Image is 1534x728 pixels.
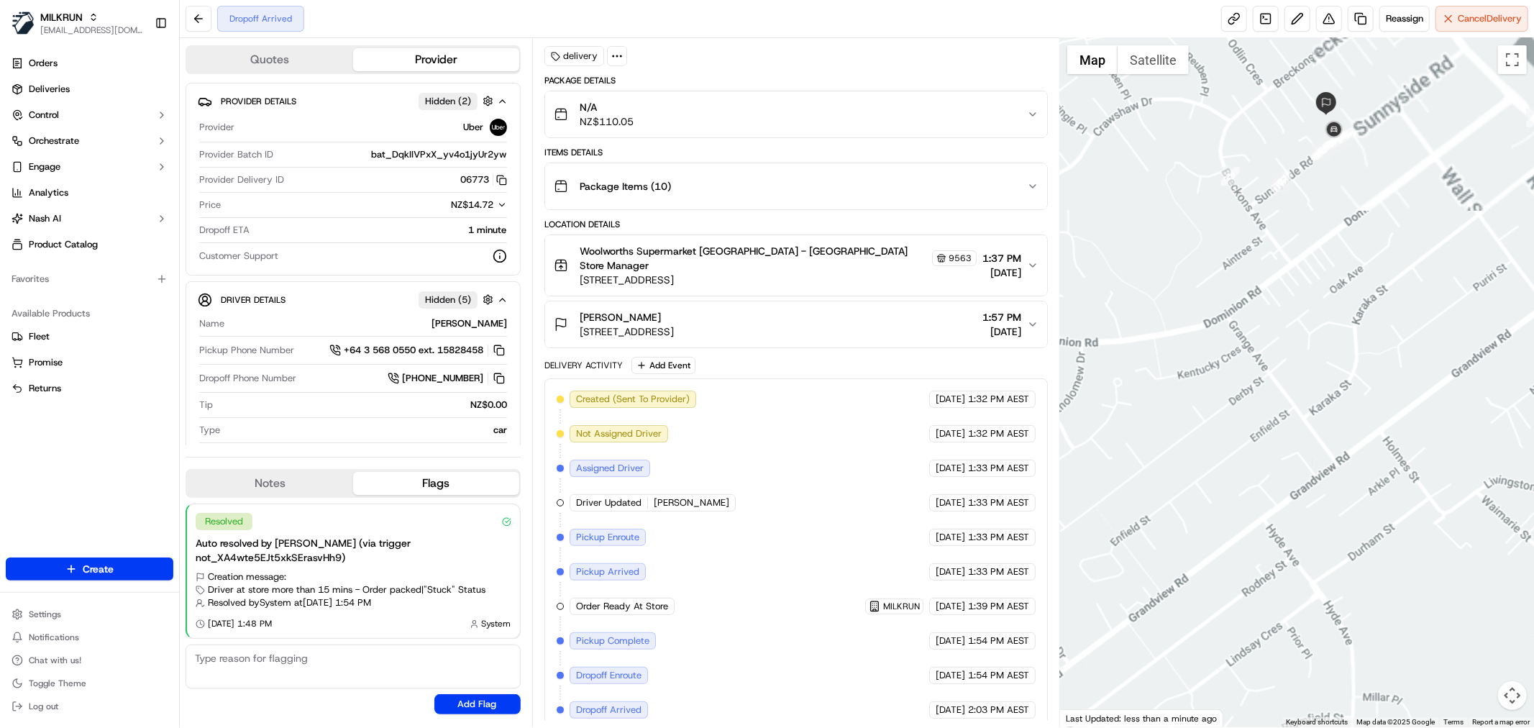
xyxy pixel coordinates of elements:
button: Hidden (2) [419,92,497,110]
span: Chat with us! [29,655,81,666]
div: 24 [1273,172,1292,191]
span: [DATE] 1:48 PM [208,618,272,629]
span: [DATE] [936,393,965,406]
a: Analytics [6,181,173,204]
span: Order Ready At Store [576,600,668,613]
span: Fleet [29,330,50,343]
div: Delivery Activity [544,360,623,371]
div: Items Details [544,147,1048,158]
span: Provider [199,121,234,134]
p: Welcome 👋 [14,58,262,81]
span: Dropoff Phone Number [199,372,296,385]
div: car [226,424,507,437]
a: Powered byPylon [101,243,174,255]
a: Promise [12,356,168,369]
span: Driver Details [221,294,286,306]
span: Provider Delivery ID [199,173,284,186]
span: Pickup Phone Number [199,344,294,357]
span: [STREET_ADDRESS] [580,273,977,287]
span: [DATE] [936,427,965,440]
div: Package Details [544,75,1048,86]
a: Product Catalog [6,233,173,256]
span: bat_DqkIIVPxX_yv4o1jyUr2yw [372,148,507,161]
button: Flags [353,472,519,495]
button: Keyboard shortcuts [1286,717,1348,727]
span: [PERSON_NAME] [654,496,729,509]
span: at [DATE] 1:54 PM [294,596,371,609]
button: Returns [6,377,173,400]
span: Hidden ( 5 ) [425,294,471,306]
span: 1:32 PM AEST [968,427,1029,440]
img: MILKRUN [12,12,35,35]
img: Google [1064,709,1111,727]
button: Provider [353,48,519,71]
span: [DATE] [936,531,965,544]
img: 1736555255976-a54dd68f-1ca7-489b-9aae-adbdc363a1c4 [14,137,40,163]
span: 2:03 PM AEST [968,704,1029,716]
span: 1:39 PM AEST [968,600,1029,613]
button: Engage [6,155,173,178]
span: Pylon [143,244,174,255]
span: Analytics [29,186,68,199]
div: [PERSON_NAME] [230,317,507,330]
span: Assigned Driver [576,462,644,475]
span: Pickup Complete [576,634,649,647]
a: [PHONE_NUMBER] [388,370,507,386]
span: Driver Updated [576,496,642,509]
button: Log out [6,696,173,716]
span: Creation message: [208,570,286,583]
span: [DATE] [936,462,965,475]
span: [DATE] [982,324,1021,339]
button: Hidden (5) [419,291,497,309]
a: Deliveries [6,78,173,101]
a: Terms (opens in new tab) [1443,718,1464,726]
button: Promise [6,351,173,374]
span: Price [199,199,221,211]
span: 1:33 PM AEST [968,496,1029,509]
button: NZ$14.72 [380,199,507,211]
span: Control [29,109,59,122]
span: Woolworths Supermarket [GEOGRAPHIC_DATA] - [GEOGRAPHIC_DATA] Store Manager [580,244,929,273]
span: Provider Batch ID [199,148,273,161]
div: 17 [1311,142,1330,160]
button: Toggle Theme [6,673,173,693]
a: Open this area in Google Maps (opens a new window) [1064,709,1111,727]
button: 06773 [461,173,507,186]
span: Type [199,424,220,437]
span: MILKRUN [883,601,920,612]
div: 23 [1313,141,1332,160]
span: 1:57 PM [982,310,1021,324]
button: CancelDelivery [1435,6,1528,32]
div: 22 [1271,173,1289,192]
span: Product Catalog [29,238,98,251]
span: 1:33 PM AEST [968,462,1029,475]
button: Driver DetailsHidden (5) [198,288,508,311]
span: API Documentation [136,209,231,223]
button: Quotes [187,48,353,71]
span: [DATE] [936,634,965,647]
button: Chat with us! [6,650,173,670]
span: 1:54 PM AEST [968,669,1029,682]
span: Created (Sent To Provider) [576,393,690,406]
a: +64 3 568 0550 ext. 15828458 [329,342,507,358]
span: Pickup Arrived [576,565,639,578]
span: Driver at store more than 15 mins - Order packed | "Stuck" Status [208,583,485,596]
span: Reassign [1386,12,1423,25]
span: Settings [29,609,61,620]
span: Returns [29,382,61,395]
span: Hidden ( 2 ) [425,95,471,108]
button: Fleet [6,325,173,348]
button: Map camera controls [1498,681,1527,710]
span: Engage [29,160,60,173]
span: Name [199,317,224,330]
button: Create [6,558,173,581]
button: MILKRUNMILKRUN[EMAIL_ADDRESS][DOMAIN_NAME] [6,6,149,40]
div: Last Updated: less than a minute ago [1060,709,1223,727]
div: NZ$0.00 [219,399,507,411]
div: Location Details [544,219,1048,230]
span: N/A [580,100,634,114]
span: Toggle Theme [29,678,86,689]
a: Returns [12,382,168,395]
span: Pickup Enroute [576,531,639,544]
